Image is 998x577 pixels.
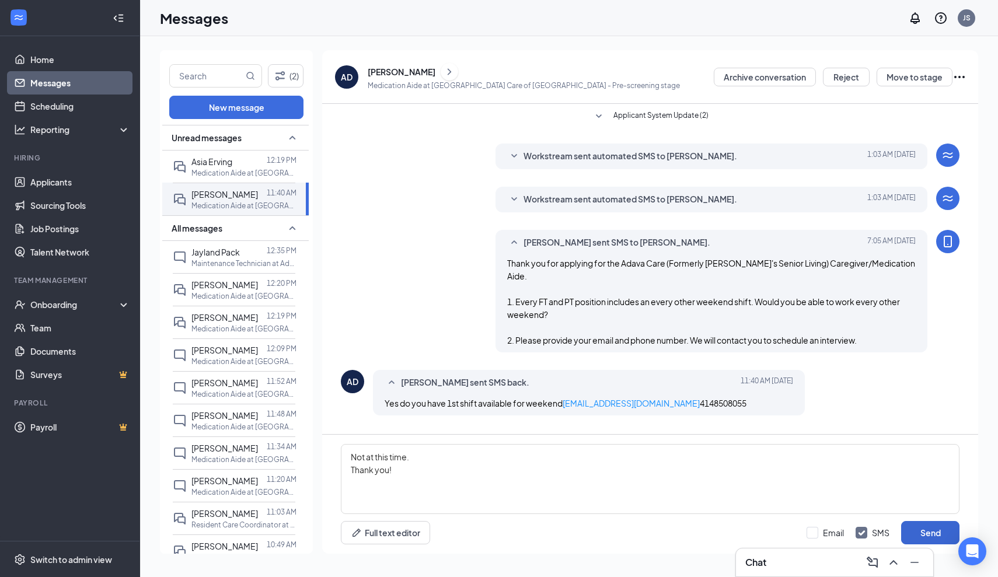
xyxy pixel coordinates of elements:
[887,555,901,569] svg: ChevronUp
[592,110,606,124] svg: SmallChevronDown
[441,63,458,81] button: ChevronRight
[191,291,296,301] p: Medication Aide at [GEOGRAPHIC_DATA] Care of [GEOGRAPHIC_DATA][PERSON_NAME]
[173,316,187,330] svg: DoubleChat
[173,479,187,493] svg: ChatInactive
[191,475,258,486] span: [PERSON_NAME]
[191,541,258,551] span: [PERSON_NAME]
[741,376,793,390] span: [DATE] 11:40 AM
[285,221,299,235] svg: SmallChevronUp
[952,70,966,84] svg: Ellipses
[867,236,916,250] span: [DATE] 7:05 AM
[613,110,709,124] span: Applicant System Update (2)
[30,554,112,565] div: Switch to admin view
[267,344,296,354] p: 12:09 PM
[905,553,924,572] button: Minimize
[173,348,187,362] svg: ChatInactive
[30,95,130,118] a: Scheduling
[30,48,130,71] a: Home
[267,278,296,288] p: 12:20 PM
[172,132,242,144] span: Unread messages
[173,414,187,428] svg: ChatInactive
[267,246,296,256] p: 12:35 PM
[191,356,296,366] p: Medication Aide at [GEOGRAPHIC_DATA] Care of [GEOGRAPHIC_DATA]
[941,148,955,162] svg: WorkstreamLogo
[507,149,521,163] svg: SmallChevronDown
[267,376,296,386] p: 11:52 AM
[191,443,258,453] span: [PERSON_NAME]
[191,189,258,200] span: [PERSON_NAME]
[191,279,258,290] span: [PERSON_NAME]
[246,71,255,81] svg: MagnifyingGlass
[867,149,916,163] span: [DATE] 1:03 AM
[863,553,882,572] button: ComposeMessage
[191,156,232,167] span: Asia Erving
[172,222,222,234] span: All messages
[273,69,287,83] svg: Filter
[30,170,130,194] a: Applicants
[908,555,922,569] svg: Minimize
[30,299,120,310] div: Onboarding
[507,193,521,207] svg: SmallChevronDown
[30,415,130,439] a: PayrollCrown
[173,283,187,297] svg: DoubleChat
[592,110,709,124] button: SmallChevronDownApplicant System Update (2)
[191,247,240,257] span: Jayland Pack
[191,508,258,519] span: [PERSON_NAME]
[267,442,296,452] p: 11:34 AM
[191,454,296,464] p: Medication Aide at [GEOGRAPHIC_DATA] Care of [GEOGRAPHIC_DATA]
[884,553,903,572] button: ChevronUp
[934,11,948,25] svg: QuestionInfo
[267,188,296,198] p: 11:40 AM
[507,258,915,345] span: Thank you for applying for the Adava Care (Formerly [PERSON_NAME]'s Senior Living) Caregiver/Medi...
[191,389,296,399] p: Medication Aide at [GEOGRAPHIC_DATA]
[267,409,296,419] p: 11:48 AM
[30,363,130,386] a: SurveysCrown
[963,13,971,23] div: JS
[385,398,746,408] span: Yes do you have 1st shift available for weekend 4148508055
[563,398,700,408] a: [EMAIL_ADDRESS][DOMAIN_NAME]
[191,312,258,323] span: [PERSON_NAME]
[14,554,26,565] svg: Settings
[341,444,959,514] textarea: Not at this time. Thank you!
[173,193,187,207] svg: DoubleChat
[14,398,128,408] div: Payroll
[191,520,296,530] p: Resident Care Coordinator at Adava Care of [GEOGRAPHIC_DATA]
[14,124,26,135] svg: Analysis
[908,11,922,25] svg: Notifications
[191,377,258,388] span: [PERSON_NAME]
[30,316,130,340] a: Team
[30,240,130,264] a: Talent Network
[191,324,296,334] p: Medication Aide at [GEOGRAPHIC_DATA] Care of [GEOGRAPHIC_DATA]
[745,556,766,569] h3: Chat
[191,422,296,432] p: Medication Aide at [GEOGRAPHIC_DATA] Home
[351,527,362,538] svg: Pen
[14,153,128,163] div: Hiring
[714,68,816,86] button: Archive conversation
[901,521,959,544] button: Send
[170,65,243,87] input: Search
[191,487,296,497] p: Medication Aide at [GEOGRAPHIC_DATA] Home
[191,168,296,178] p: Medication Aide at [GEOGRAPHIC_DATA] Care of [GEOGRAPHIC_DATA]
[169,96,303,119] button: New message
[444,65,455,79] svg: ChevronRight
[267,155,296,165] p: 12:19 PM
[173,446,187,460] svg: ChatInactive
[941,191,955,205] svg: WorkstreamLogo
[368,81,680,90] p: Medication Aide at [GEOGRAPHIC_DATA] Care of [GEOGRAPHIC_DATA] - Pre-screening stage
[13,12,25,23] svg: WorkstreamLogo
[268,64,303,88] button: Filter (2)
[191,552,296,562] p: Medication Aide at [GEOGRAPHIC_DATA] Care of [GEOGRAPHIC_DATA]
[877,68,952,86] button: Move to stage
[30,71,130,95] a: Messages
[173,544,187,558] svg: DoubleChat
[285,131,299,145] svg: SmallChevronUp
[14,275,128,285] div: Team Management
[30,217,130,240] a: Job Postings
[524,193,737,207] span: Workstream sent automated SMS to [PERSON_NAME].
[401,376,529,390] span: [PERSON_NAME] sent SMS back.
[867,193,916,207] span: [DATE] 1:03 AM
[958,537,986,565] div: Open Intercom Messenger
[524,149,737,163] span: Workstream sent automated SMS to [PERSON_NAME].
[267,311,296,321] p: 12:19 PM
[267,540,296,550] p: 10:49 AM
